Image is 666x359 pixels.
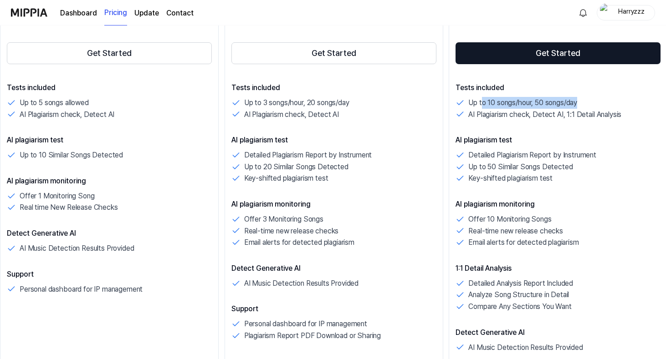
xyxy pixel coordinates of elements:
[468,97,577,109] p: Up to 10 songs/hour, 50 songs/day
[104,0,127,25] a: Pricing
[134,8,159,19] a: Update
[468,225,563,237] p: Real-time new release checks
[468,109,621,121] p: AI Plagiarism check, Detect AI, 1:1 Detail Analysis
[231,40,436,66] a: Get Started
[244,97,349,109] p: Up to 3 songs/hour, 20 songs/day
[231,82,436,93] p: Tests included
[7,82,212,93] p: Tests included
[231,263,436,274] p: Detect Generative AI
[456,82,661,93] p: Tests included
[456,199,661,210] p: AI plagiarism monitoring
[468,237,579,248] p: Email alerts for detected plagiarism
[244,213,323,225] p: Offer 3 Monitoring Songs
[244,109,339,121] p: AI Plagiarism check, Detect AI
[468,172,553,184] p: Key-shifted plagiarism test
[244,149,372,161] p: Detailed Plagiarism Report by Instrument
[60,8,97,19] a: Dashboard
[20,283,143,295] p: Personal dashboard for IP management
[456,263,661,274] p: 1:1 Detail Analysis
[456,40,661,66] a: Get Started
[7,228,212,239] p: Detect Generative AI
[244,172,328,184] p: Key-shifted plagiarism test
[468,289,569,301] p: Analyze Song Structure in Detail
[468,278,573,289] p: Detailed Analysis Report Included
[20,149,123,161] p: Up to 10 Similar Songs Detected
[578,7,589,18] img: 알림
[231,199,436,210] p: AI plagiarism monitoring
[7,42,212,64] button: Get Started
[244,278,359,289] p: AI Music Detection Results Provided
[20,190,94,202] p: Offer 1 Monitoring Song
[20,243,134,254] p: AI Music Detection Results Provided
[244,330,381,342] p: Plagiarism Report PDF Download or Sharing
[7,269,212,280] p: Support
[20,202,118,213] p: Real time New Release Checks
[456,42,661,64] button: Get Started
[7,40,212,66] a: Get Started
[20,109,114,121] p: AI Plagiarism check, Detect AI
[600,4,611,22] img: profile
[456,135,661,146] p: AI plagiarism test
[468,342,583,354] p: AI Music Detection Results Provided
[244,237,354,248] p: Email alerts for detected plagiarism
[231,303,436,314] p: Support
[231,42,436,64] button: Get Started
[468,149,596,161] p: Detailed Plagiarism Report by Instrument
[244,161,348,173] p: Up to 20 Similar Songs Detected
[597,5,655,20] button: profileHarryzzz
[7,176,212,187] p: AI plagiarism monitoring
[231,135,436,146] p: AI plagiarism test
[468,213,551,225] p: Offer 10 Monitoring Songs
[468,161,573,173] p: Up to 50 Similar Songs Detected
[456,327,661,338] p: Detect Generative AI
[244,225,339,237] p: Real-time new release checks
[244,318,367,330] p: Personal dashboard for IP management
[614,7,649,17] div: Harryzzz
[20,97,89,109] p: Up to 5 songs allowed
[468,301,571,313] p: Compare Any Sections You Want
[166,8,194,19] a: Contact
[7,135,212,146] p: AI plagiarism test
